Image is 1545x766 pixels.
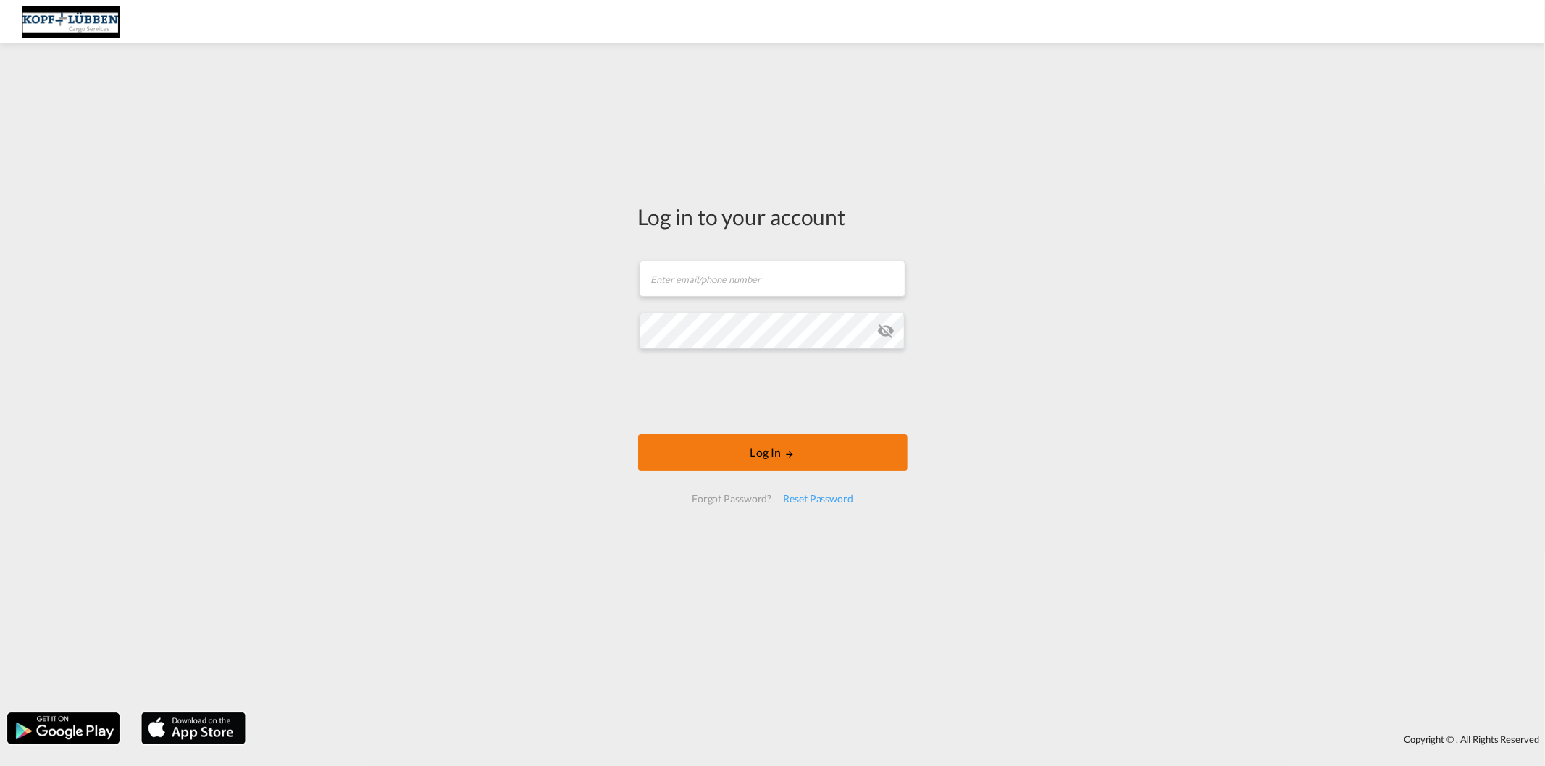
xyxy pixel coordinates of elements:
iframe: reCAPTCHA [663,363,883,420]
div: Forgot Password? [686,486,777,512]
div: Reset Password [777,486,859,512]
div: Copyright © . All Rights Reserved [253,727,1545,752]
img: google.png [6,711,121,746]
img: apple.png [140,711,247,746]
md-icon: icon-eye-off [877,322,895,340]
button: LOGIN [638,434,908,471]
div: Log in to your account [638,201,908,232]
img: 25cf3bb0aafc11ee9c4fdbd399af7748.JPG [22,6,120,38]
input: Enter email/phone number [640,261,905,297]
